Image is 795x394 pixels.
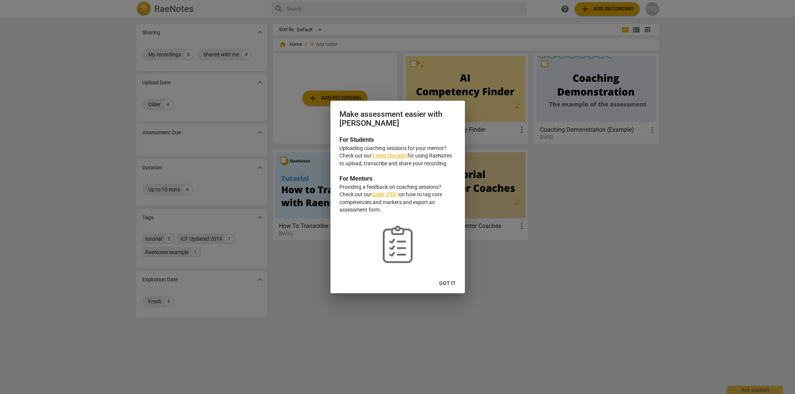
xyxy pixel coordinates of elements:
[339,144,456,168] p: Uploading coaching sessions for your mentor? Check out our for using RaeNotes to upload, transcri...
[339,110,456,128] h2: Make assessment easier with [PERSON_NAME]
[339,183,456,214] p: Providing a feedback on coaching sessions? Check out our on how to tag core competencies and mark...
[372,153,407,159] a: 5-step checklist
[372,191,399,197] a: guide (PDF)
[339,136,374,143] b: For Students
[433,277,462,290] button: Got it
[339,175,372,182] b: For Mentors
[439,280,456,287] span: Got it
